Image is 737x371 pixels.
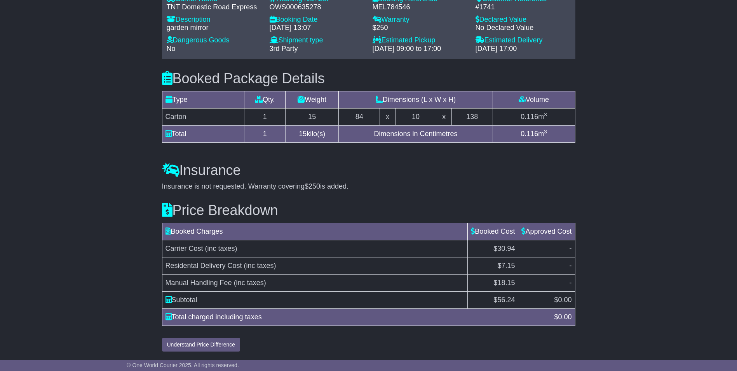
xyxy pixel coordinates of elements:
td: Dimensions (L x W x H) [339,91,493,108]
div: Shipment type [270,36,365,45]
td: m [493,125,575,142]
div: [DATE] 09:00 to 17:00 [373,45,468,53]
span: 0.116 [521,130,538,138]
span: (inc taxes) [234,279,266,287]
span: - [570,279,572,287]
div: [DATE] 13:07 [270,24,365,32]
span: - [570,262,572,269]
div: garden mirror [167,24,262,32]
span: $30.94 [493,245,515,252]
span: $18.15 [493,279,515,287]
span: $7.15 [497,262,515,269]
span: $250 [305,182,320,190]
td: 1 [244,125,286,142]
span: (inc taxes) [244,262,276,269]
td: Dimensions in Centimetres [339,125,493,142]
span: No [167,45,176,52]
div: $250 [373,24,468,32]
div: Estimated Pickup [373,36,468,45]
h3: Price Breakdown [162,203,575,218]
span: 15 [299,130,307,138]
span: (inc taxes) [205,245,237,252]
td: Carton [162,108,244,125]
div: Estimated Delivery [476,36,571,45]
td: $ [468,291,518,308]
div: Booking Date [270,16,365,24]
span: Manual Handling Fee [166,279,232,287]
td: Qty. [244,91,286,108]
h3: Booked Package Details [162,71,575,86]
div: Declared Value [476,16,571,24]
td: Approved Cost [518,223,575,240]
div: [DATE] 17:00 [476,45,571,53]
td: Total [162,125,244,142]
td: 84 [339,108,380,125]
td: Volume [493,91,575,108]
sup: 3 [544,112,547,117]
td: kilo(s) [286,125,339,142]
div: No Declared Value [476,24,571,32]
td: Weight [286,91,339,108]
span: 0.00 [558,313,571,321]
div: Description [167,16,262,24]
td: Booked Cost [468,223,518,240]
sup: 3 [544,129,547,135]
div: Dangerous Goods [167,36,262,45]
button: Understand Price Difference [162,338,240,352]
div: TNT Domestic Road Express [167,3,262,12]
td: 138 [451,108,493,125]
td: Subtotal [162,291,468,308]
td: 1 [244,108,286,125]
div: MEL784546 [373,3,468,12]
td: x [436,108,451,125]
td: m [493,108,575,125]
td: 15 [286,108,339,125]
div: OWS000635278 [270,3,365,12]
span: 0.116 [521,113,538,121]
div: $ [550,312,575,322]
td: 10 [395,108,436,125]
div: Total charged including taxes [162,312,551,322]
h3: Insurance [162,163,575,178]
span: © One World Courier 2025. All rights reserved. [127,362,239,368]
div: Warranty [373,16,468,24]
td: Type [162,91,244,108]
td: $ [518,291,575,308]
span: 3rd Party [270,45,298,52]
span: 0.00 [558,296,571,304]
span: Carrier Cost [166,245,203,252]
span: Residental Delivery Cost [166,262,242,269]
div: Insurance is not requested. Warranty covering is added. [162,182,575,191]
td: x [380,108,395,125]
div: #1741 [476,3,571,12]
span: - [570,245,572,252]
td: Booked Charges [162,223,468,240]
span: 56.24 [497,296,515,304]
